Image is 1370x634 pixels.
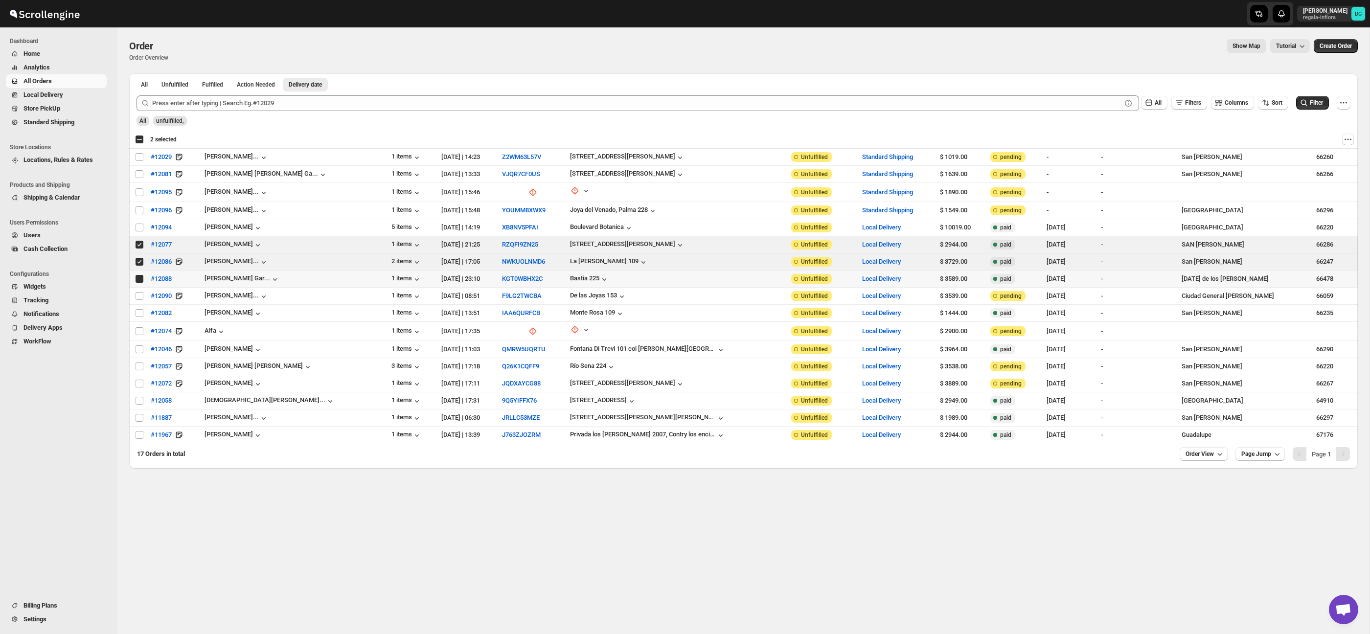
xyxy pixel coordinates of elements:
span: 2 selected [150,136,177,143]
div: 1 items [391,413,422,423]
div: Open chat [1329,595,1358,624]
span: Settings [23,615,46,623]
div: 1 items [391,327,422,337]
div: Privada los [PERSON_NAME] 2007, Contry los encinos [570,430,716,438]
button: [PERSON_NAME]... [205,153,269,162]
span: Order View [1186,450,1214,458]
button: [DEMOGRAPHIC_DATA][PERSON_NAME]... [205,396,335,406]
span: All [139,117,146,124]
button: ActionNeeded [231,78,281,91]
span: Delivery date [289,81,322,89]
button: 2 items [391,257,422,267]
button: Unfulfilled [156,78,194,91]
div: [DATE] [1047,257,1095,267]
span: Unfulfilled [801,258,828,266]
div: 1 items [391,240,422,250]
span: DAVID CORONADO [1351,7,1365,21]
img: ScrollEngine [8,1,81,26]
div: San [PERSON_NAME] [1182,169,1311,179]
div: 66247 [1316,257,1352,267]
div: $ 3729.00 [940,257,984,267]
button: VJQR7CF0US [502,170,540,178]
div: 1 items [391,345,422,355]
div: Joya del Venado, Palma 228 [570,206,648,213]
button: RZQFI9ZN25 [502,241,538,248]
button: Tutorial [1270,39,1310,53]
span: Unfulfilled [801,170,828,178]
button: J763ZJOZRM [502,431,541,438]
span: Notifications [23,310,59,317]
span: Unfulfilled [801,153,828,161]
button: Local Delivery [862,380,901,387]
button: #12081 [145,166,178,182]
span: #12074 [151,326,172,336]
button: [PERSON_NAME]... [205,413,269,423]
span: All Orders [23,77,52,85]
div: - [1101,152,1151,162]
div: [STREET_ADDRESS][PERSON_NAME] [570,379,675,386]
div: [PERSON_NAME]... [205,153,259,160]
div: $ 1019.00 [940,152,984,162]
button: XB8NV5PFAI [502,224,538,231]
button: Local Delivery [862,345,901,353]
div: [PERSON_NAME]... [205,188,259,195]
span: Store Locations [10,143,111,151]
button: 1 items [391,396,422,406]
span: Local Delivery [23,91,63,98]
button: [PERSON_NAME]... [205,206,269,216]
button: Local Delivery [862,241,901,248]
button: 1 items [391,274,422,284]
div: 66266 [1316,169,1352,179]
button: #12094 [145,220,178,235]
div: 66296 [1316,205,1352,215]
span: #12086 [151,257,172,267]
button: Filters [1171,96,1207,110]
span: paid [1000,258,1011,266]
span: #12082 [151,308,172,318]
span: #12096 [151,205,172,215]
div: $ 3589.00 [940,274,984,284]
button: 1 items [391,188,422,198]
button: Local Delivery [862,362,901,370]
div: $ 1890.00 [940,187,984,197]
button: [STREET_ADDRESS] [570,396,637,406]
span: Home [23,50,40,57]
span: Products and Shipping [10,181,111,189]
button: Local Delivery [862,397,901,404]
button: Standard Shipping [862,206,913,214]
span: Standard Shipping [23,118,74,126]
button: [PERSON_NAME] [205,430,263,440]
span: Widgets [23,283,46,290]
div: [PERSON_NAME]... [205,292,259,299]
div: $ 10019.00 [940,223,984,232]
span: Page Jump [1241,450,1271,458]
button: [PERSON_NAME] [205,379,263,389]
div: Monte Rosa 109 [570,309,615,316]
button: Joya del Venado, Palma 228 [570,206,658,216]
button: [PERSON_NAME] [205,240,263,250]
button: [PERSON_NAME] [205,345,263,355]
span: Action Needed [237,81,275,89]
button: 1 items [391,430,422,440]
button: Local Delivery [862,275,901,282]
span: Billing Plans [23,602,57,609]
button: 1 items [391,206,422,216]
span: Dashboard [10,37,111,45]
div: 66286 [1316,240,1352,249]
div: [DEMOGRAPHIC_DATA][PERSON_NAME]... [205,396,325,404]
span: paid [1000,241,1011,249]
button: Create custom order [1314,39,1358,53]
div: [DATE] [1047,240,1095,249]
button: #12086 [145,254,178,270]
button: 1 items [391,292,422,301]
button: Actions [1342,134,1354,145]
div: [DATE] [1047,223,1095,232]
button: F9LG2TWCBA [502,292,542,299]
button: Users [6,228,107,242]
div: $ 1549.00 [940,205,984,215]
button: Analytics [6,61,107,74]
